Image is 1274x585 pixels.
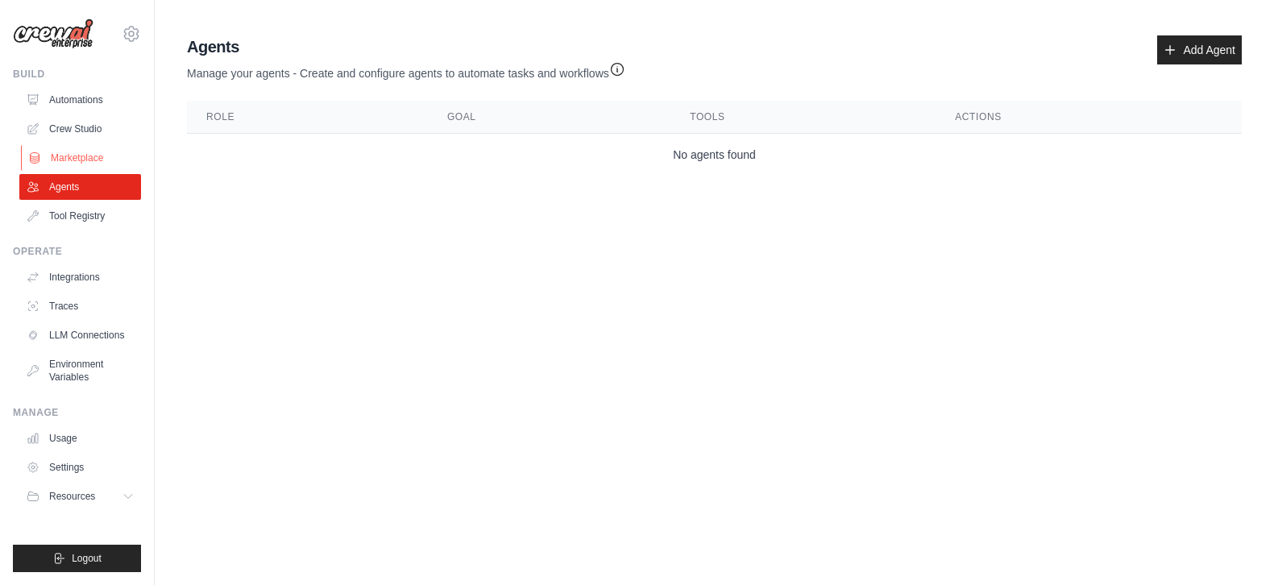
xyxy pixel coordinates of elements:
[13,19,93,49] img: Logo
[72,552,102,565] span: Logout
[49,490,95,503] span: Resources
[187,134,1242,176] td: No agents found
[187,58,625,81] p: Manage your agents - Create and configure agents to automate tasks and workflows
[19,483,141,509] button: Resources
[187,101,428,134] th: Role
[670,101,936,134] th: Tools
[1157,35,1242,64] a: Add Agent
[187,35,625,58] h2: Agents
[21,145,143,171] a: Marketplace
[19,351,141,390] a: Environment Variables
[19,174,141,200] a: Agents
[19,203,141,229] a: Tool Registry
[19,264,141,290] a: Integrations
[19,425,141,451] a: Usage
[19,116,141,142] a: Crew Studio
[19,87,141,113] a: Automations
[19,322,141,348] a: LLM Connections
[13,245,141,258] div: Operate
[19,293,141,319] a: Traces
[428,101,670,134] th: Goal
[19,454,141,480] a: Settings
[13,68,141,81] div: Build
[936,101,1242,134] th: Actions
[13,545,141,572] button: Logout
[13,406,141,419] div: Manage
